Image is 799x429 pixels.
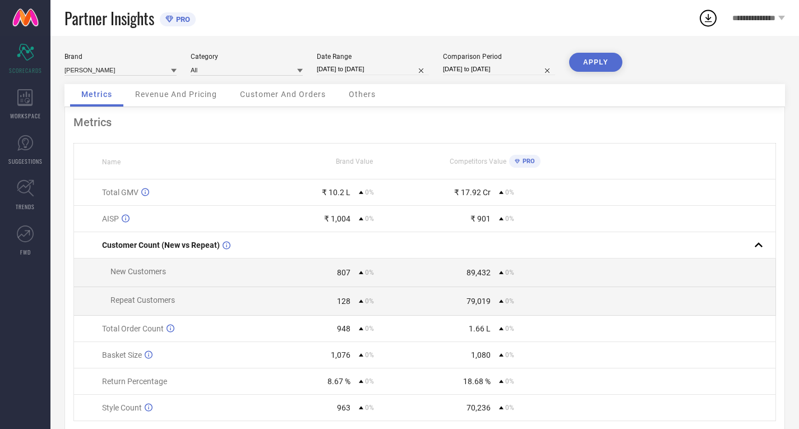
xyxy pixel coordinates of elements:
span: Name [102,158,121,166]
span: 0% [365,404,374,412]
div: 79,019 [467,297,491,306]
button: APPLY [569,53,622,72]
span: 0% [505,215,514,223]
span: Competitors Value [450,158,506,165]
span: PRO [520,158,535,165]
span: WORKSPACE [10,112,41,120]
input: Select date range [317,63,429,75]
div: ₹ 10.2 L [322,188,350,197]
div: Open download list [698,8,718,28]
div: ₹ 1,004 [324,214,350,223]
span: 0% [505,351,514,359]
div: 70,236 [467,403,491,412]
span: Repeat Customers [110,296,175,305]
span: 0% [505,188,514,196]
div: Comparison Period [443,53,555,61]
span: Customer Count (New vs Repeat) [102,241,220,250]
span: 0% [365,188,374,196]
div: Brand [64,53,177,61]
span: Return Percentage [102,377,167,386]
span: 0% [505,377,514,385]
span: 0% [505,325,514,333]
span: 0% [365,269,374,276]
span: Customer And Orders [240,90,326,99]
span: Brand Value [336,158,373,165]
span: Total Order Count [102,324,164,333]
span: SCORECARDS [9,66,42,75]
div: 8.67 % [327,377,350,386]
span: SUGGESTIONS [8,157,43,165]
div: 807 [337,268,350,277]
div: 1,080 [471,350,491,359]
div: 1.66 L [469,324,491,333]
span: New Customers [110,267,166,276]
span: Others [349,90,376,99]
span: 0% [365,325,374,333]
span: AISP [102,214,119,223]
div: 18.68 % [463,377,491,386]
div: 89,432 [467,268,491,277]
span: Revenue And Pricing [135,90,217,99]
span: 0% [365,351,374,359]
div: ₹ 901 [470,214,491,223]
input: Select comparison period [443,63,555,75]
div: Date Range [317,53,429,61]
span: 0% [365,215,374,223]
span: 0% [505,404,514,412]
span: Total GMV [102,188,138,197]
span: 0% [365,297,374,305]
span: FWD [20,248,31,256]
span: 0% [505,297,514,305]
span: Metrics [81,90,112,99]
div: 1,076 [331,350,350,359]
span: Basket Size [102,350,142,359]
span: PRO [173,15,190,24]
span: TRENDS [16,202,35,211]
div: 963 [337,403,350,412]
span: Partner Insights [64,7,154,30]
div: 948 [337,324,350,333]
span: Style Count [102,403,142,412]
span: 0% [505,269,514,276]
div: Category [191,53,303,61]
div: 128 [337,297,350,306]
span: 0% [365,377,374,385]
div: ₹ 17.92 Cr [454,188,491,197]
div: Metrics [73,116,776,129]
